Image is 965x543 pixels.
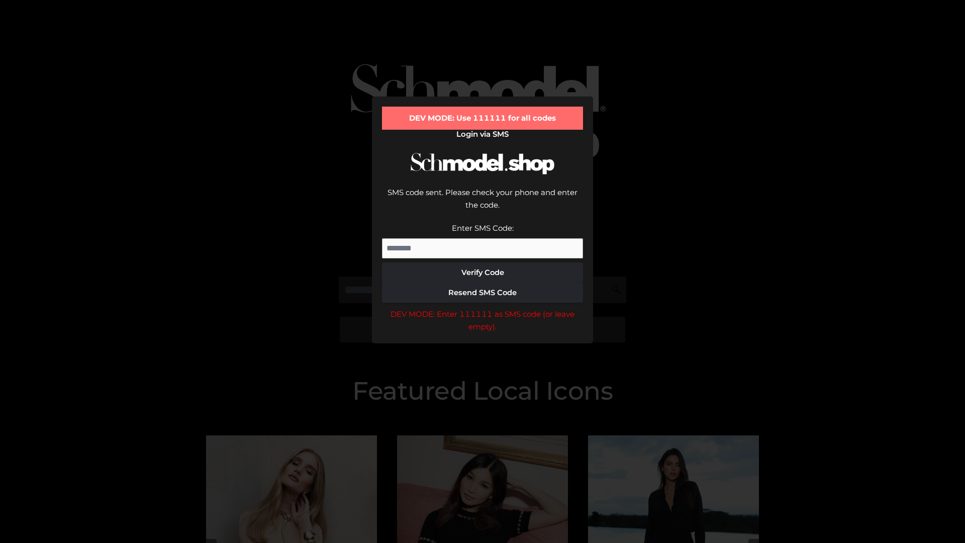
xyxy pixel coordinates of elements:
[382,262,583,283] button: Verify Code
[382,107,583,130] div: DEV MODE: Use 111111 for all codes
[407,144,558,184] img: Schmodel Logo
[452,223,514,233] label: Enter SMS Code:
[382,308,583,333] div: DEV MODE: Enter 111111 as SMS code (or leave empty).
[382,130,583,139] h2: Login via SMS
[382,283,583,303] button: Resend SMS Code
[382,186,583,222] div: SMS code sent. Please check your phone and enter the code.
